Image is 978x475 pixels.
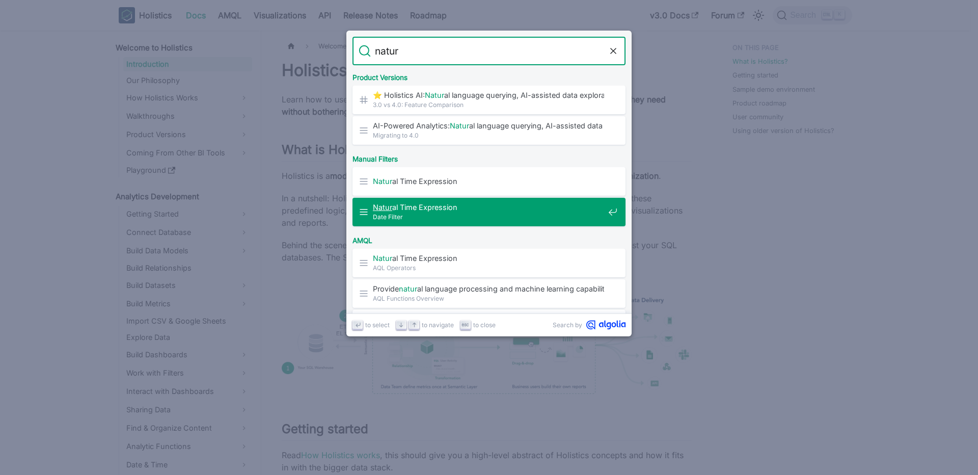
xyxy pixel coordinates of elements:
svg: Enter key [354,321,362,329]
span: to navigate [422,320,454,330]
mark: Natur [425,91,444,99]
a: Natural Time ExpressionAQL Operators [352,249,626,277]
mark: natur [399,284,417,293]
div: Product Versions [350,65,628,86]
a: ⭐️ Holistics AI:Natural language querying, AI-assisted data exploration …3.0 vs 4.0: Feature Comp... [352,86,626,114]
span: ⭐️ Holistics AI: al language querying, AI-assisted data exploration … [373,90,604,100]
span: Provide al language processing and machine learning capabilities [373,284,604,294]
mark: Natur [373,177,392,186]
div: AMQL [350,228,628,249]
a: AI-Powered Analytics:Natural language querying, AI-assisted data exploration …Migrating to 4.0 [352,116,626,145]
svg: Arrow down [397,321,405,329]
mark: Natur [450,121,469,130]
mark: Natur [373,203,392,212]
span: AI-Powered Analytics: al language querying, AI-assisted data exploration … [373,121,604,130]
a: Providenatural language processing and machine learning capabilitiesAQL Functions Overview [352,279,626,308]
span: to close [473,320,496,330]
span: AQL Functions Overview [373,294,604,303]
button: Clear the query [607,45,619,57]
span: al Time Expression [373,253,604,263]
a: Natural Time ExpressionDate Filter [352,198,626,226]
span: al Time Expression [373,202,604,212]
span: Date Filter [373,212,604,222]
mark: Natur [373,254,392,262]
div: Manual Filters [350,147,628,167]
span: al Time Expression [373,176,604,186]
span: to select [365,320,390,330]
span: 3.0 vs 4.0: Feature Comparison [373,100,604,110]
a: Natural Time Expression [352,167,626,196]
a: Search byAlgolia [553,320,626,330]
a: Providenatural language processing and machine learning capabilities within AQL …AQL Functions Ov... [352,310,626,338]
input: Search docs [371,37,607,65]
span: AQL Operators [373,263,604,273]
svg: Algolia [586,320,626,330]
span: Search by [553,320,582,330]
svg: Escape key [461,321,469,329]
svg: Arrow up [411,321,418,329]
span: Migrating to 4.0 [373,130,604,140]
